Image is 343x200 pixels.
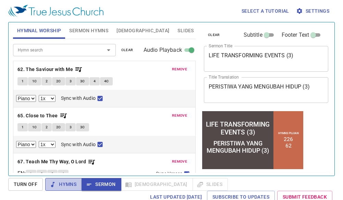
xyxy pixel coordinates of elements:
[26,170,36,178] button: 1
[65,123,76,131] button: 3
[242,7,289,15] span: Select a tutorial
[46,124,48,130] span: 2
[52,123,65,131] button: 2C
[41,77,52,85] button: 2
[17,157,86,166] b: 67. Teach Me Thy Way, O Lord
[22,124,24,130] span: 1
[17,77,28,85] button: 1
[39,95,56,102] select: Playback Rate
[297,7,329,15] span: Settings
[177,26,194,35] span: Slides
[56,124,61,130] span: 2C
[61,141,96,148] span: Sync with Audio
[168,157,191,166] button: remove
[117,46,137,54] button: clear
[61,95,96,102] span: Sync with Audio
[94,78,96,84] span: 4
[80,78,85,84] span: 3C
[17,26,61,35] span: Hymnal Worship
[17,157,96,166] button: 67. Teach Me Thy Way, O Lord
[172,158,187,165] span: remove
[104,78,109,84] span: 4C
[47,170,58,178] button: 3
[8,5,103,17] img: True Jesus Church
[156,170,182,177] span: Sync Verses
[208,32,220,38] span: clear
[39,141,56,148] select: Playback Rate
[168,65,191,73] button: remove
[209,83,323,96] textarea: PERISTIWA YANG MENGUBAH HIDUP (3)
[28,77,41,85] button: 1C
[100,77,113,85] button: 4C
[172,66,187,72] span: remove
[17,65,83,74] button: 62. The Saviour with Me
[51,180,76,189] span: Hymns
[45,178,82,191] button: Hymns
[70,124,72,130] span: 3
[69,26,108,35] span: Sermon Hymns
[244,31,262,39] span: Subtitle
[51,171,53,177] span: 3
[70,78,72,84] span: 3
[204,31,224,39] button: clear
[17,111,68,120] button: 65. Close to Thee
[41,171,43,177] span: 2
[89,77,100,85] button: 4
[82,178,121,191] button: Sermon
[58,170,68,178] button: 4
[17,65,73,74] b: 62. The Saviour with Me
[22,78,24,84] span: 1
[8,178,43,191] button: Turn Off
[295,5,332,17] button: Settings
[17,111,58,120] b: 65. Close to Thee
[201,110,304,170] iframe: from-child
[87,180,115,189] span: Sermon
[172,113,187,119] span: remove
[80,124,85,130] span: 3C
[117,26,169,35] span: [DEMOGRAPHIC_DATA]
[144,46,182,54] span: Audio Playback
[52,77,65,85] button: 2C
[28,123,41,131] button: 1C
[65,77,76,85] button: 3
[168,111,191,120] button: remove
[16,141,36,148] select: Select Track
[32,124,37,130] span: 1C
[104,45,113,55] button: Open
[14,180,37,189] span: Turn Off
[282,31,309,39] span: Footer Text
[56,78,61,84] span: 2C
[17,123,28,131] button: 1
[76,123,89,131] button: 3C
[17,169,26,178] p: EN :
[32,78,37,84] span: 1C
[209,52,323,65] textarea: LIFE TRANSFORMING EVENTS (3)
[121,47,133,53] span: clear
[46,78,48,84] span: 2
[16,95,36,102] select: Select Track
[41,123,52,131] button: 2
[239,5,292,17] button: Select a tutorial
[30,171,32,177] span: 1
[37,170,47,178] button: 2
[76,77,89,85] button: 3C
[62,171,64,177] span: 4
